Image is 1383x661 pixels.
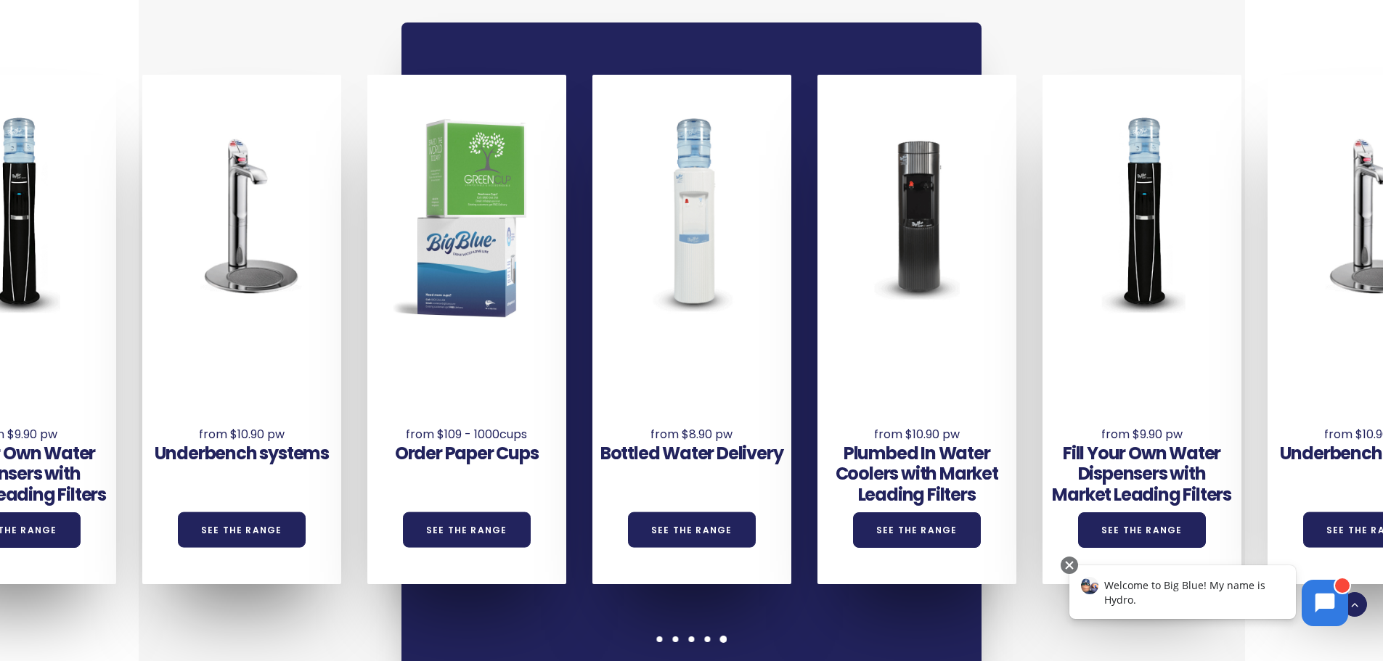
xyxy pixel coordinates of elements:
[1078,512,1206,548] a: See the Range
[178,512,306,548] a: See the Range
[628,512,756,548] a: See the Range
[853,512,981,548] a: See the Range
[1052,441,1231,507] a: Fill Your Own Water Dispensers with Market Leading Filters
[155,441,329,465] a: Underbench systems
[1054,554,1363,641] iframe: Chatbot
[836,441,998,507] a: Plumbed In Water Coolers with Market Leading Filters
[403,512,531,548] a: See the Range
[395,441,539,465] a: Order Paper Cups
[600,441,783,465] a: Bottled Water Delivery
